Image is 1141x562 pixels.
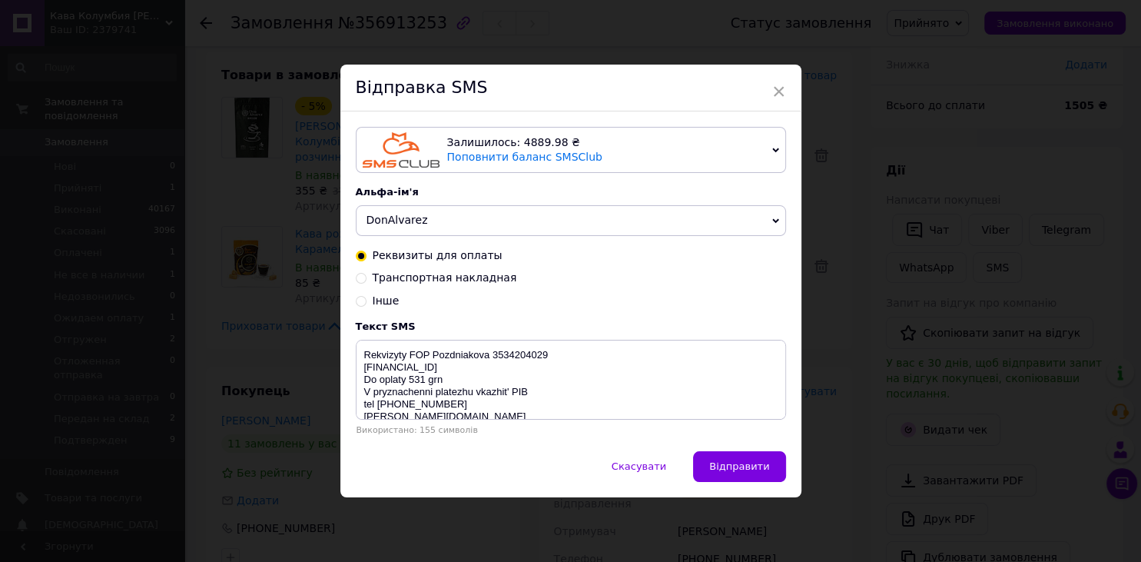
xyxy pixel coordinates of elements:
[367,214,428,226] span: DonAlvarez
[772,78,786,105] span: ×
[340,65,801,111] div: Відправка SMS
[356,340,786,420] textarea: Rekvizyty FOP Pozdniakova 3534204029 [FINANCIAL_ID] Do oplaty 531 grn V pryznachenni platezhu vka...
[373,294,400,307] span: Інше
[373,249,503,261] span: Реквизиты для оплаты
[612,461,666,472] span: Скасувати
[356,425,786,435] div: Використано: 155 символів
[595,451,682,482] button: Скасувати
[693,451,785,482] button: Відправити
[356,186,419,198] span: Альфа-ім'я
[709,461,769,472] span: Відправити
[356,321,786,332] div: Текст SMS
[447,151,602,163] a: Поповнити баланс SMSClub
[447,135,766,151] div: Залишилось: 4889.98 ₴
[373,271,517,284] span: Транспортная накладная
